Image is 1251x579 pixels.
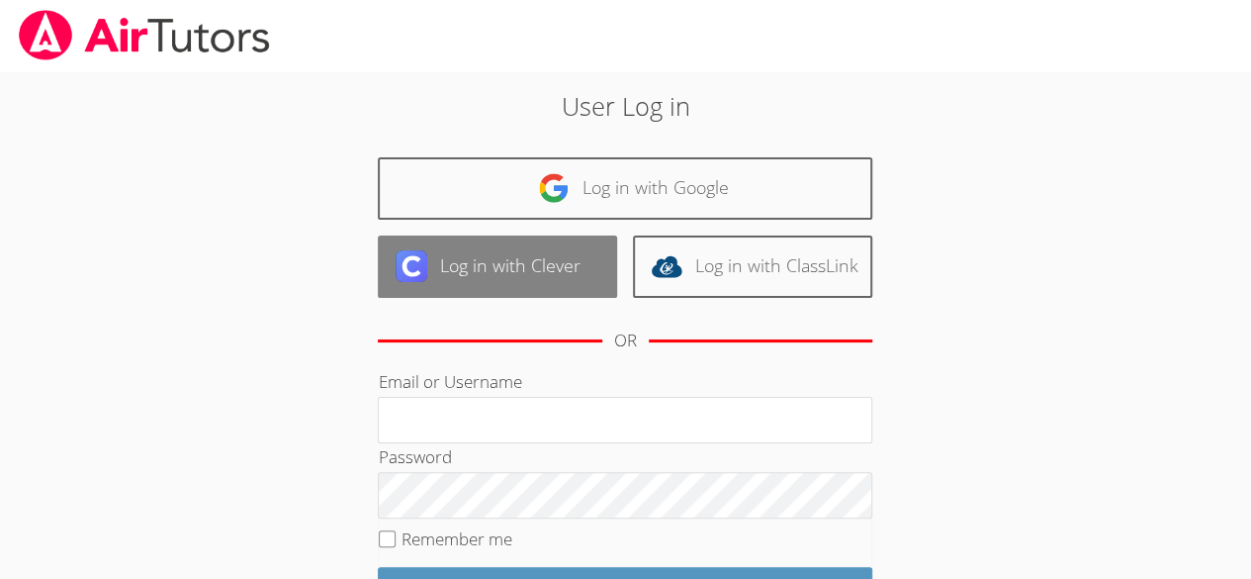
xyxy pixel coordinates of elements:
label: Password [378,445,451,468]
a: Log in with Clever [378,236,617,298]
label: Email or Username [378,370,521,393]
h2: User Log in [288,87,963,125]
a: Log in with ClassLink [633,236,872,298]
a: Log in with Google [378,157,872,220]
img: google-logo-50288ca7cdecda66e5e0955fdab243c47b7ad437acaf1139b6f446037453330a.svg [538,172,570,204]
img: airtutors_banner-c4298cdbf04f3fff15de1276eac7730deb9818008684d7c2e4769d2f7ddbe033.png [17,10,272,60]
img: classlink-logo-d6bb404cc1216ec64c9a2012d9dc4662098be43eaf13dc465df04b49fa7ab582.svg [651,250,682,282]
div: OR [614,327,637,355]
label: Remember me [402,528,512,550]
img: clever-logo-6eab21bc6e7a338710f1a6ff85c0baf02591cd810cc4098c63d3a4b26e2feb20.svg [396,250,427,282]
